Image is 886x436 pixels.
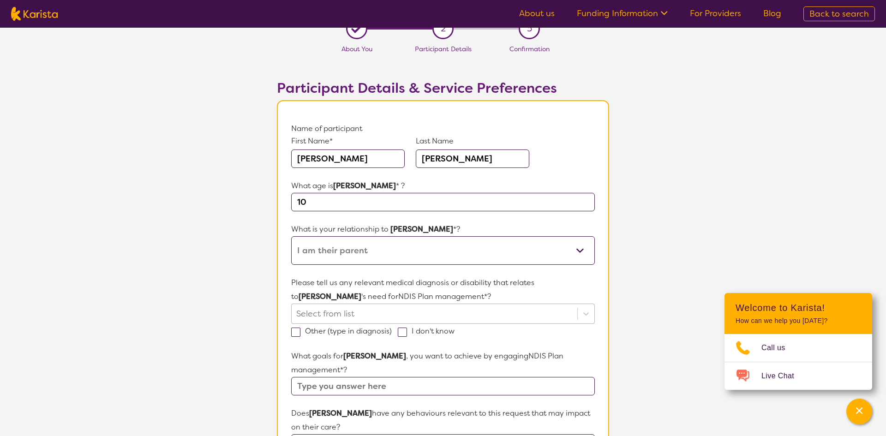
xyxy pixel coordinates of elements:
[761,369,805,383] span: Live Chat
[291,406,595,434] p: Does have any behaviours relevant to this request that may impact on their care?
[763,8,781,19] a: Blog
[398,326,461,336] label: I don't know
[724,334,872,390] ul: Choose channel
[309,408,372,418] strong: [PERSON_NAME]
[341,45,372,53] span: About You
[349,22,364,36] div: L
[277,80,609,96] h2: Participant Details & Service Preferences
[343,351,406,361] strong: [PERSON_NAME]
[803,6,875,21] a: Back to search
[291,179,595,193] p: What age is * ?
[846,399,872,424] button: Channel Menu
[809,8,869,19] span: Back to search
[416,136,529,147] p: Last Name
[736,317,861,325] p: How can we help you [DATE]?
[509,45,550,53] span: Confirmation
[690,8,741,19] a: For Providers
[11,7,58,21] img: Karista logo
[291,349,595,377] p: What goals for , you want to achieve by engaging NDIS Plan management *?
[299,292,361,301] strong: [PERSON_NAME]
[736,302,861,313] h2: Welcome to Karista!
[291,222,595,236] p: What is your relationship to *?
[333,181,396,191] strong: [PERSON_NAME]
[291,377,595,395] input: Type you answer here
[291,122,595,136] p: Name of participant
[291,276,595,304] p: Please tell us any relevant medical diagnosis or disability that relates to 's need for NDIS Plan...
[291,193,595,211] input: Type here
[577,8,668,19] a: Funding Information
[415,45,472,53] span: Participant Details
[441,22,446,36] span: 2
[724,293,872,390] div: Channel Menu
[390,224,453,234] strong: [PERSON_NAME]
[291,326,398,336] label: Other (type in diagnosis)
[519,8,555,19] a: About us
[527,22,532,36] span: 3
[291,136,405,147] p: First Name*
[761,341,796,355] span: Call us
